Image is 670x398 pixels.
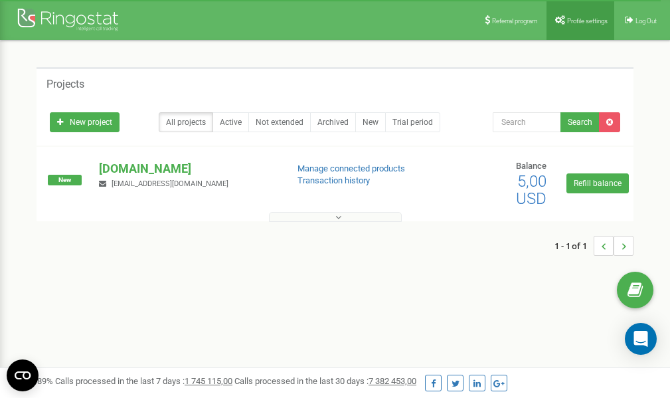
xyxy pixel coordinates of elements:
a: Trial period [385,112,440,132]
input: Search [493,112,561,132]
a: All projects [159,112,213,132]
span: Referral program [492,17,538,25]
span: Calls processed in the last 30 days : [234,376,416,386]
a: New project [50,112,120,132]
span: Calls processed in the last 7 days : [55,376,232,386]
button: Search [560,112,600,132]
span: Balance [516,161,546,171]
div: Open Intercom Messenger [625,323,657,355]
span: Profile settings [567,17,608,25]
a: Transaction history [297,175,370,185]
h5: Projects [46,78,84,90]
nav: ... [554,223,633,269]
a: Refill balance [566,173,629,193]
a: Active [212,112,249,132]
p: [DOMAIN_NAME] [99,160,276,177]
span: New [48,175,82,185]
u: 1 745 115,00 [185,376,232,386]
a: Manage connected products [297,163,405,173]
a: New [355,112,386,132]
span: [EMAIL_ADDRESS][DOMAIN_NAME] [112,179,228,188]
a: Archived [310,112,356,132]
a: Not extended [248,112,311,132]
button: Open CMP widget [7,359,39,391]
span: 5,00 USD [516,172,546,208]
span: Log Out [635,17,657,25]
span: 1 - 1 of 1 [554,236,594,256]
u: 7 382 453,00 [369,376,416,386]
